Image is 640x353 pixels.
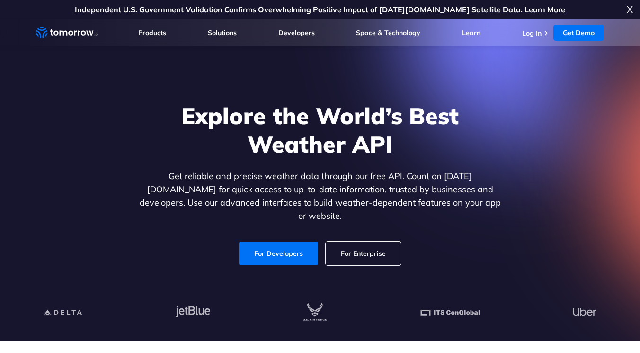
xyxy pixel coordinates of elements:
a: Learn [462,28,480,37]
a: Solutions [208,28,237,37]
a: Space & Technology [356,28,420,37]
a: Home link [36,26,98,40]
h1: Explore the World’s Best Weather API [137,101,503,158]
a: Log In [522,29,542,37]
a: Products [138,28,166,37]
a: For Developers [239,242,318,265]
p: Get reliable and precise weather data through our free API. Count on [DATE][DOMAIN_NAME] for quic... [137,170,503,223]
a: For Enterprise [326,242,401,265]
a: Developers [278,28,315,37]
a: Get Demo [553,25,604,41]
a: Independent U.S. Government Validation Confirms Overwhelming Positive Impact of [DATE][DOMAIN_NAM... [75,5,565,14]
